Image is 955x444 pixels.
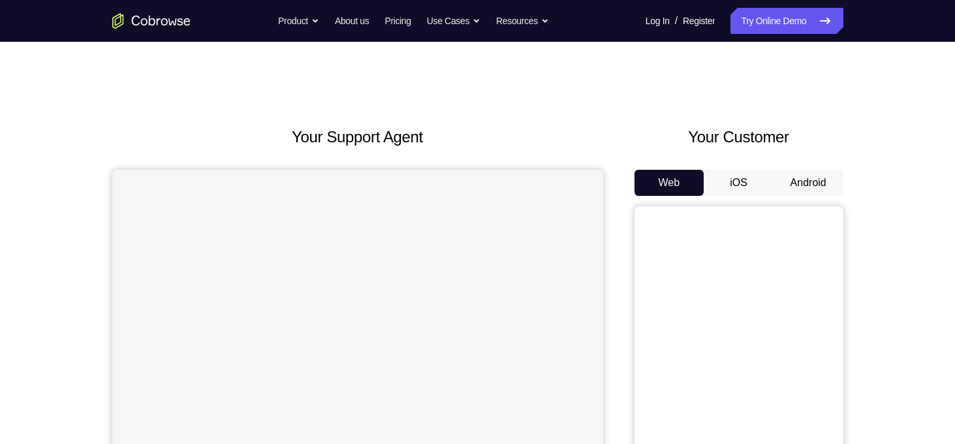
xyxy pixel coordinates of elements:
[112,125,603,149] h2: Your Support Agent
[427,8,480,34] button: Use Cases
[646,8,670,34] a: Log In
[112,13,191,29] a: Go to the home page
[675,13,678,29] span: /
[335,8,369,34] a: About us
[634,125,843,149] h2: Your Customer
[704,170,774,196] button: iOS
[730,8,843,34] a: Try Online Demo
[278,8,319,34] button: Product
[384,8,411,34] a: Pricing
[774,170,843,196] button: Android
[683,8,715,34] a: Register
[496,8,549,34] button: Resources
[634,170,704,196] button: Web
